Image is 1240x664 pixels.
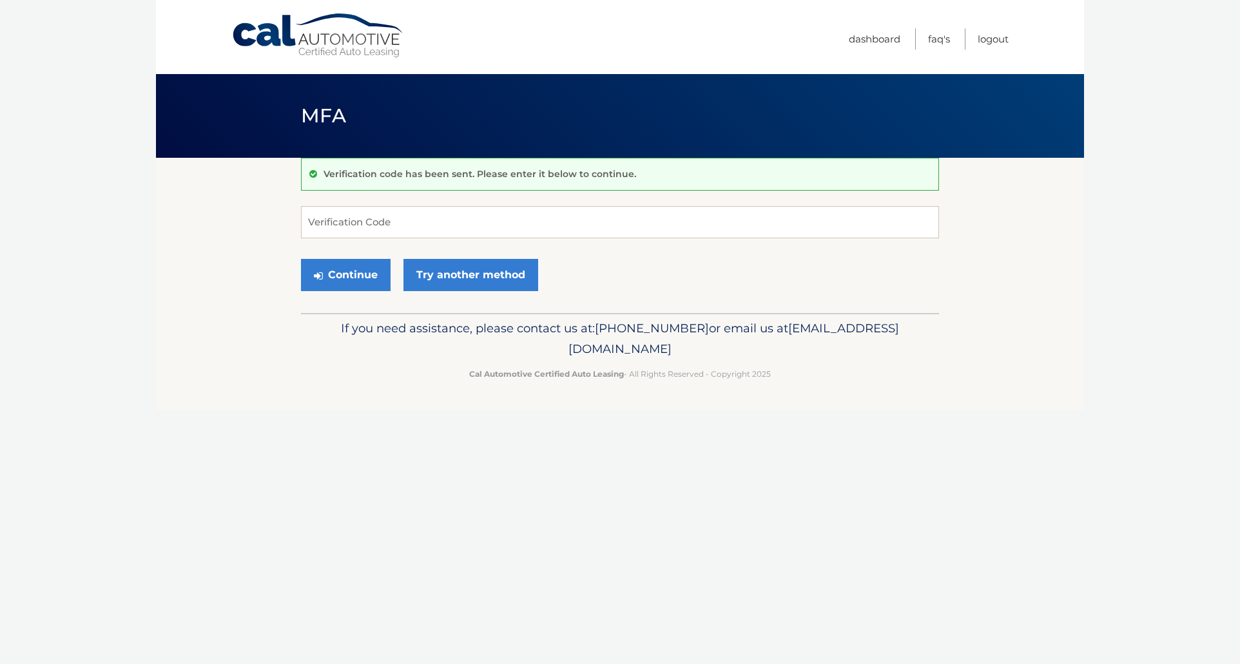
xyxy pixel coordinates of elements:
p: If you need assistance, please contact us at: or email us at [309,318,931,359]
p: - All Rights Reserved - Copyright 2025 [309,367,931,381]
button: Continue [301,259,391,291]
strong: Cal Automotive Certified Auto Leasing [469,369,624,379]
a: FAQ's [928,28,950,50]
a: Logout [978,28,1009,50]
a: Cal Automotive [231,13,405,59]
a: Dashboard [849,28,900,50]
span: [PHONE_NUMBER] [595,321,709,336]
a: Try another method [403,259,538,291]
p: Verification code has been sent. Please enter it below to continue. [324,168,636,180]
input: Verification Code [301,206,939,238]
span: MFA [301,104,346,128]
span: [EMAIL_ADDRESS][DOMAIN_NAME] [568,321,899,356]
